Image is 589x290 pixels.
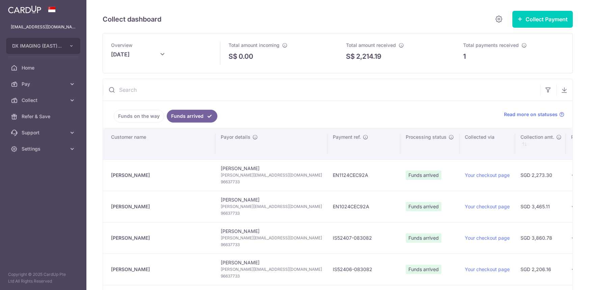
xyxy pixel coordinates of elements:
[504,111,564,118] a: Read more on statuses
[229,51,237,61] span: S$
[221,179,322,185] span: 96637733
[459,128,515,159] th: Collected via
[515,128,566,159] th: Collection amt. : activate to sort column ascending
[327,191,400,222] td: EN1024CEC92A
[229,42,279,48] span: Total amount incoming
[221,210,322,217] span: 96637733
[221,203,322,210] span: [PERSON_NAME][EMAIL_ADDRESS][DOMAIN_NAME]
[400,128,459,159] th: Processing status
[22,129,66,136] span: Support
[346,51,355,61] span: S$
[103,79,540,101] input: Search
[546,270,582,287] iframe: Opens a widget where you can find more information
[221,273,322,280] span: 96637733
[463,42,519,48] span: Total payments received
[515,222,566,254] td: SGD 3,860.78
[8,5,41,14] img: CardUp
[515,159,566,191] td: SGD 2,273.30
[221,241,322,248] span: 96637733
[22,146,66,152] span: Settings
[465,235,510,241] a: Your checkout page
[406,265,441,274] span: Funds arrived
[515,254,566,285] td: SGD 2,206.16
[167,110,217,123] a: Funds arrived
[571,172,578,179] img: visa-sm-192604c4577d2d35970c8ed26b86981c2741ebd56154ab54ad91a526f0f24972.png
[103,14,161,25] h5: Collect dashboard
[111,172,210,179] div: [PERSON_NAME]
[571,235,578,242] img: visa-sm-192604c4577d2d35970c8ed26b86981c2741ebd56154ab54ad91a526f0f24972.png
[221,172,322,179] span: [PERSON_NAME][EMAIL_ADDRESS][DOMAIN_NAME]
[111,42,133,48] span: Overview
[327,128,400,159] th: Payment ref.
[22,97,66,104] span: Collect
[22,81,66,87] span: Pay
[111,266,210,273] div: [PERSON_NAME]
[6,38,80,54] button: DX IMAGING (EAST) PTE LTD
[512,11,573,28] button: Collect Payment
[12,43,62,49] span: DX IMAGING (EAST) PTE LTD
[215,222,327,254] td: [PERSON_NAME]
[504,111,558,118] span: Read more on statuses
[215,159,327,191] td: [PERSON_NAME]
[406,170,441,180] span: Funds arrived
[11,24,76,30] p: [EMAIL_ADDRESS][DOMAIN_NAME]
[515,191,566,222] td: SGD 3,465.11
[103,128,215,159] th: Customer name
[327,254,400,285] td: IS52406-083082
[221,134,250,140] span: Payor details
[356,51,381,61] p: 2,214.19
[114,110,164,123] a: Funds on the way
[465,172,510,178] a: Your checkout page
[571,266,578,273] img: visa-sm-192604c4577d2d35970c8ed26b86981c2741ebd56154ab54ad91a526f0f24972.png
[406,202,441,211] span: Funds arrived
[571,204,578,210] img: visa-sm-192604c4577d2d35970c8ed26b86981c2741ebd56154ab54ad91a526f0f24972.png
[406,134,447,140] span: Processing status
[221,266,322,273] span: [PERSON_NAME][EMAIL_ADDRESS][DOMAIN_NAME]
[215,191,327,222] td: [PERSON_NAME]
[215,254,327,285] td: [PERSON_NAME]
[406,233,441,243] span: Funds arrived
[333,134,361,140] span: Payment ref.
[463,51,466,61] p: 1
[327,159,400,191] td: EN1124CEC92A
[520,134,554,140] span: Collection amt.
[327,222,400,254] td: IS52407-083082
[22,64,66,71] span: Home
[215,128,327,159] th: Payor details
[465,266,510,272] a: Your checkout page
[111,203,210,210] div: [PERSON_NAME]
[111,235,210,241] div: [PERSON_NAME]
[465,204,510,209] a: Your checkout page
[346,42,396,48] span: Total amount received
[239,51,253,61] p: 0.00
[22,113,66,120] span: Refer & Save
[221,235,322,241] span: [PERSON_NAME][EMAIL_ADDRESS][DOMAIN_NAME]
